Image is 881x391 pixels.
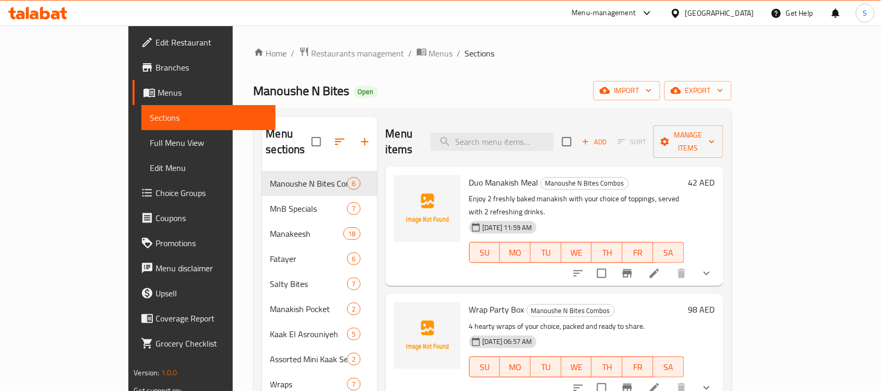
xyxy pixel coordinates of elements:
span: Grocery Checklist [156,337,267,350]
div: Fatayer [270,252,348,265]
button: WE [562,356,592,377]
div: items [347,202,360,215]
h2: Menu items [386,126,418,157]
span: FR [627,360,649,375]
svg: Show Choices [700,267,713,280]
span: Duo Manakish Meal [469,175,539,190]
span: Upsell [156,287,267,300]
button: Branch-specific-item [615,261,640,286]
a: Upsell [133,281,276,306]
button: SU [469,356,501,377]
a: Edit Menu [141,155,276,180]
div: Open [354,86,378,98]
span: Sections [150,111,267,124]
button: export [664,81,732,100]
span: Menu disclaimer [156,262,267,274]
button: Add [578,134,611,150]
div: Manakish Pocket [270,303,348,315]
div: Manoushe N Bites Combos [527,304,615,317]
span: 7 [348,204,360,214]
div: items [347,378,360,390]
button: MO [500,242,531,263]
span: Edit Menu [150,162,267,174]
span: WE [566,245,588,260]
p: Enjoy 2 freshly baked manakish with your choice of toppings, served with 2 refreshing drinks. [469,192,684,218]
span: Coverage Report [156,312,267,325]
span: Select to update [591,262,613,284]
div: items [347,328,360,340]
span: Manakeesh [270,227,344,240]
button: FR [623,242,653,263]
div: Assorted Mini Kaak Set2 [262,347,377,372]
span: Coupons [156,212,267,224]
div: [GEOGRAPHIC_DATA] [685,7,754,19]
button: TU [531,356,562,377]
span: TU [535,245,557,260]
button: Manage items [653,125,723,158]
span: TU [535,360,557,375]
span: Manoushe N Bites [254,79,350,102]
span: Add item [578,134,611,150]
div: Kaak El Asrouniyeh5 [262,321,377,347]
a: Grocery Checklist [133,331,276,356]
span: MO [504,245,527,260]
a: Choice Groups [133,180,276,205]
button: TH [592,242,623,263]
img: Duo Manakish Meal [394,175,461,242]
span: 2 [348,304,360,314]
span: Select all sections [305,131,327,153]
div: items [343,227,360,240]
span: Manage items [662,129,715,155]
span: Wrap Party Box [469,302,525,317]
span: Kaak El Asrouniyeh [270,328,348,340]
span: SA [658,360,680,375]
a: Promotions [133,231,276,256]
a: Branches [133,55,276,80]
button: delete [669,261,694,286]
span: 6 [348,179,360,189]
h6: 42 AED [688,175,715,190]
span: TH [596,360,618,375]
div: items [347,353,360,365]
button: SU [469,242,501,263]
a: Sections [141,105,276,130]
li: / [409,47,412,60]
span: Full Menu View [150,136,267,149]
button: TH [592,356,623,377]
div: Fatayer6 [262,246,377,271]
span: Restaurants management [312,47,404,60]
a: Menus [133,80,276,105]
div: items [347,278,360,290]
span: [DATE] 06:57 AM [479,337,537,347]
input: search [431,133,554,151]
p: 4 hearty wraps of your choice, packed and ready to share. [469,320,684,333]
span: Manoushe N Bites Combos [541,177,628,189]
div: Manoushe N Bites Combos [541,177,629,190]
span: Assorted Mini Kaak Set [270,353,348,365]
span: import [602,84,652,97]
span: MnB Specials [270,202,348,215]
div: Menu-management [572,7,636,19]
span: Manoushe N Bites Combos [270,177,348,190]
div: items [347,303,360,315]
li: / [457,47,461,60]
img: Wrap Party Box [394,302,461,369]
span: Add [580,136,609,148]
span: WE [566,360,588,375]
button: SA [653,242,684,263]
li: / [291,47,295,60]
a: Coverage Report [133,306,276,331]
a: Edit Restaurant [133,30,276,55]
span: FR [627,245,649,260]
div: Salty Bites [270,278,348,290]
nav: breadcrumb [254,47,732,60]
span: Select section first [611,134,653,150]
span: Promotions [156,237,267,249]
div: Manoushe N Bites Combos6 [262,171,377,196]
button: TU [531,242,562,263]
span: Choice Groups [156,187,267,199]
a: Menu disclaimer [133,256,276,281]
